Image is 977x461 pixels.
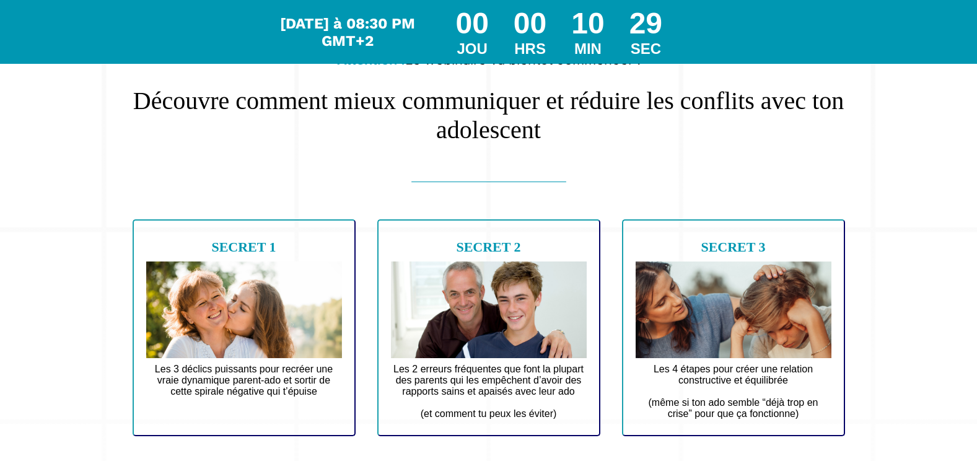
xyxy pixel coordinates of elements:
div: JOU [455,40,488,58]
img: 774e71fe38cd43451293438b60a23fce_Design_sans_titre_1.jpg [391,261,587,358]
text: Les 2 erreurs fréquentes que font la plupart des parents qui les empêchent d’avoir des rapports s... [391,361,587,423]
div: MIN [571,40,604,58]
span: [DATE] à 08:30 PM GMT+2 [280,15,415,50]
b: SECRET 2 [456,239,520,255]
div: 29 [629,6,662,40]
b: SECRET 1 [211,239,276,255]
text: Les 4 étapes pour créer une relation constructive et équilibrée (même si ton ado semble “déjà tro... [636,361,831,423]
div: SEC [629,40,662,58]
div: HRS [514,40,546,58]
img: 6e5ea48f4dd0521e46c6277ff4d310bb_Design_sans_titre_5.jpg [636,261,831,358]
img: d70f9ede54261afe2763371d391305a3_Design_sans_titre_4.jpg [146,261,342,358]
div: Le webinar commence dans... [277,15,418,50]
div: 00 [514,6,546,40]
div: 00 [455,6,488,40]
b: SECRET 3 [701,239,765,255]
h1: Découvre comment mieux communiquer et réduire les conflits avec ton adolescent [126,74,851,144]
text: Les 3 déclics puissants pour recréer une vraie dynamique parent-ado et sortir de cette spirale né... [146,361,342,411]
div: 10 [571,6,604,40]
